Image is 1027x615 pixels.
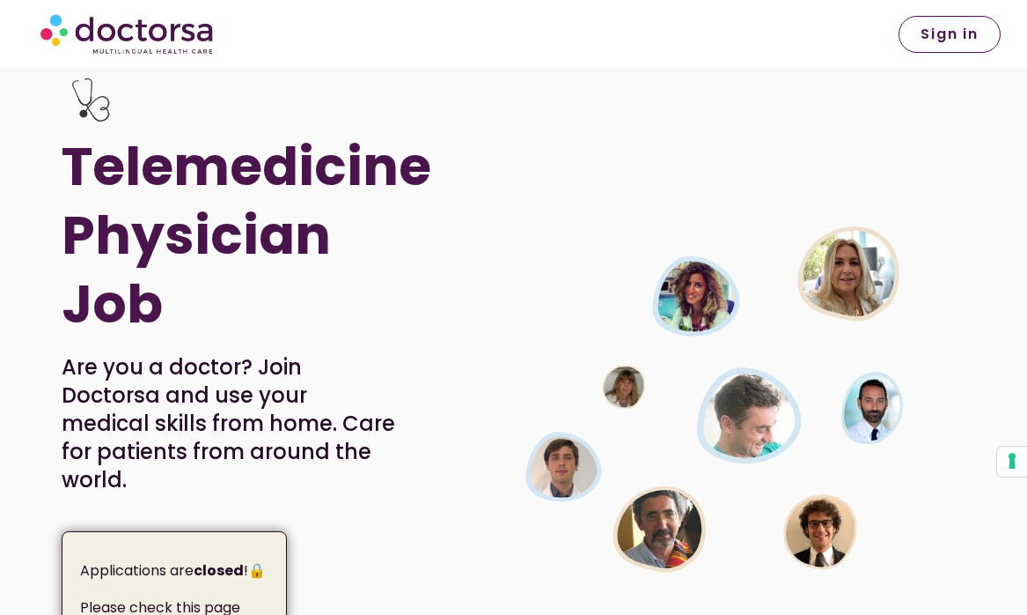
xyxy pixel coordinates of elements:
[80,559,274,583] p: Applications are !🔒
[997,447,1027,477] button: Your consent preferences for tracking technologies
[899,16,1001,53] a: Sign in
[62,353,397,494] p: Are you a doctor? Join Doctorsa and use your medical skills from home. Care for patients from aro...
[62,132,427,338] h1: Telemedicine Physician Job
[194,560,244,581] strong: closed
[921,27,979,41] span: Sign in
